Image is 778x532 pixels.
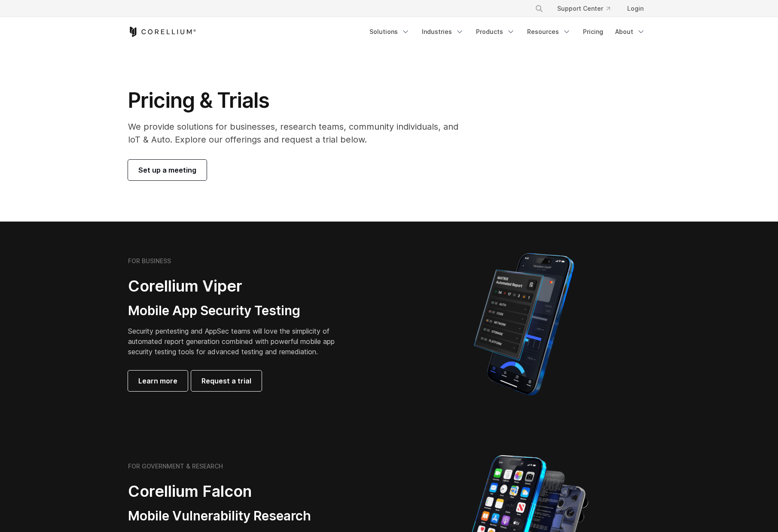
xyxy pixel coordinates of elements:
[128,326,348,357] p: Security pentesting and AppSec teams will love the simplicity of automated report generation comb...
[610,24,650,40] a: About
[531,1,547,16] button: Search
[522,24,576,40] a: Resources
[471,24,520,40] a: Products
[364,24,415,40] a: Solutions
[191,371,262,391] a: Request a trial
[128,88,470,113] h1: Pricing & Trials
[550,1,617,16] a: Support Center
[138,376,177,386] span: Learn more
[201,376,251,386] span: Request a trial
[128,257,171,265] h6: FOR BUSINESS
[128,482,369,501] h2: Corellium Falcon
[364,24,650,40] div: Navigation Menu
[128,27,196,37] a: Corellium Home
[138,165,196,175] span: Set up a meeting
[128,508,369,524] h3: Mobile Vulnerability Research
[578,24,608,40] a: Pricing
[128,462,223,470] h6: FOR GOVERNMENT & RESEARCH
[459,249,589,399] img: Corellium MATRIX automated report on iPhone showing app vulnerability test results across securit...
[128,303,348,319] h3: Mobile App Security Testing
[525,1,650,16] div: Navigation Menu
[128,160,207,180] a: Set up a meeting
[128,120,470,146] p: We provide solutions for businesses, research teams, community individuals, and IoT & Auto. Explo...
[128,277,348,296] h2: Corellium Viper
[128,371,188,391] a: Learn more
[417,24,469,40] a: Industries
[620,1,650,16] a: Login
